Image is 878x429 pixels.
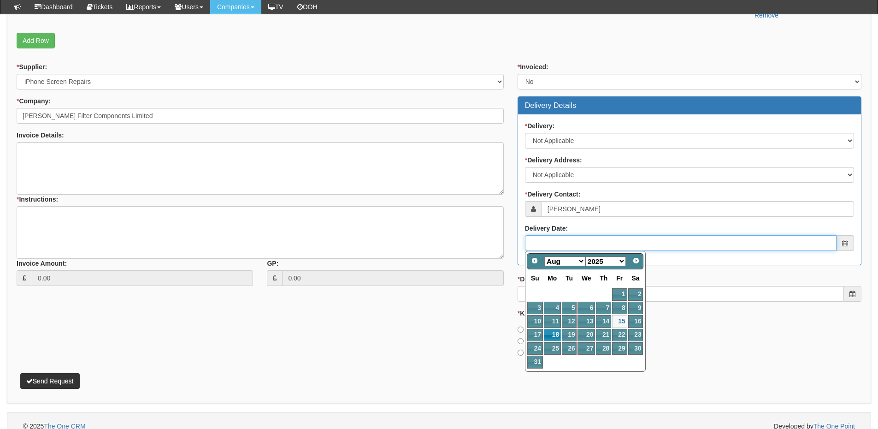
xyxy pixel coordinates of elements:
[596,302,611,314] a: 7
[596,315,611,328] a: 14
[525,155,582,165] label: Delivery Address:
[628,342,643,355] a: 30
[630,255,642,268] a: Next
[544,342,561,355] a: 25
[518,327,524,333] input: From Kit Fund
[267,259,278,268] label: GP:
[528,255,541,268] a: Prev
[518,348,547,357] label: Invoice
[612,288,627,301] a: 1
[616,274,623,282] span: Friday
[525,190,581,199] label: Delivery Contact:
[527,329,543,341] a: 17
[596,329,611,341] a: 21
[544,329,561,341] a: 18
[582,274,591,282] span: Wednesday
[628,288,643,301] a: 2
[612,329,627,341] a: 22
[754,12,778,19] a: Remove
[548,274,557,282] span: Monday
[17,96,51,106] label: Company:
[566,274,573,282] span: Tuesday
[518,350,524,356] input: Invoice
[577,315,595,328] a: 13
[562,302,577,314] a: 5
[527,302,543,314] a: 3
[562,315,577,328] a: 12
[17,195,58,204] label: Instructions:
[577,329,595,341] a: 20
[544,315,561,328] a: 11
[562,342,577,355] a: 26
[632,257,640,264] span: Next
[17,62,47,71] label: Supplier:
[577,302,595,314] a: 6
[17,131,64,140] label: Invoice Details:
[612,302,627,314] a: 8
[527,342,543,355] a: 24
[628,315,643,328] a: 16
[20,373,80,389] button: Send Request
[527,315,543,328] a: 10
[612,315,627,328] a: 15
[531,274,539,282] span: Sunday
[628,302,643,314] a: 9
[628,329,643,341] a: 23
[17,33,55,48] a: Add Row
[632,274,640,282] span: Saturday
[525,121,555,131] label: Delivery:
[518,325,568,334] label: From Kit Fund
[562,329,577,341] a: 19
[518,336,571,346] label: Check Kit Fund
[531,257,538,264] span: Prev
[518,274,576,284] label: Date Required By:
[518,309,548,318] label: Kit Fund:
[527,356,543,368] a: 31
[518,338,524,344] input: Check Kit Fund
[612,342,627,355] a: 29
[596,342,611,355] a: 28
[17,259,67,268] label: Invoice Amount:
[600,274,607,282] span: Thursday
[518,62,548,71] label: Invoiced:
[577,342,595,355] a: 27
[525,224,568,233] label: Delivery Date:
[525,101,854,110] h3: Delivery Details
[544,302,561,314] a: 4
